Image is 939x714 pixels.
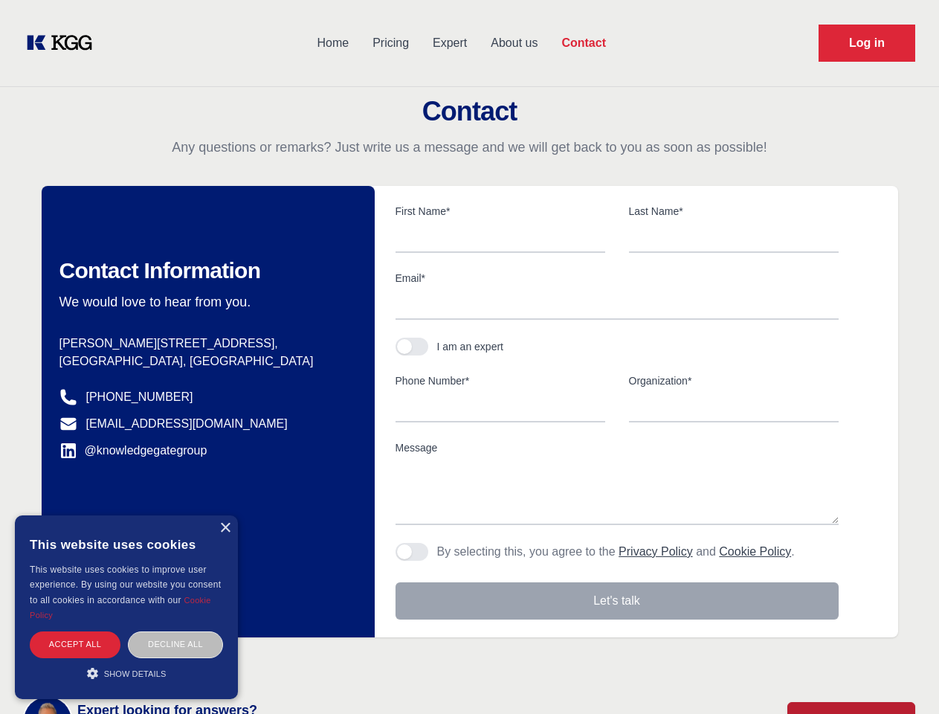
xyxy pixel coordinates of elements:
[421,24,479,62] a: Expert
[219,523,230,534] div: Close
[437,543,795,561] p: By selecting this, you agree to the and .
[59,293,351,311] p: We would love to hear from you.
[24,31,104,55] a: KOL Knowledge Platform: Talk to Key External Experts (KEE)
[30,666,223,681] div: Show details
[104,669,167,678] span: Show details
[305,24,361,62] a: Home
[629,373,839,388] label: Organization*
[18,97,921,126] h2: Contact
[479,24,549,62] a: About us
[30,565,221,605] span: This website uses cookies to improve user experience. By using our website you consent to all coo...
[59,353,351,370] p: [GEOGRAPHIC_DATA], [GEOGRAPHIC_DATA]
[396,582,839,620] button: Let's talk
[86,415,288,433] a: [EMAIL_ADDRESS][DOMAIN_NAME]
[396,440,839,455] label: Message
[30,631,120,657] div: Accept all
[30,527,223,562] div: This website uses cookies
[629,204,839,219] label: Last Name*
[18,138,921,156] p: Any questions or remarks? Just write us a message and we will get back to you as soon as possible!
[59,335,351,353] p: [PERSON_NAME][STREET_ADDRESS],
[549,24,618,62] a: Contact
[59,257,351,284] h2: Contact Information
[719,545,791,558] a: Cookie Policy
[59,442,207,460] a: @knowledgegategroup
[128,631,223,657] div: Decline all
[396,373,605,388] label: Phone Number*
[30,596,211,620] a: Cookie Policy
[437,339,504,354] div: I am an expert
[396,271,839,286] label: Email*
[361,24,421,62] a: Pricing
[396,204,605,219] label: First Name*
[619,545,693,558] a: Privacy Policy
[819,25,915,62] a: Request Demo
[86,388,193,406] a: [PHONE_NUMBER]
[865,643,939,714] iframe: Chat Widget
